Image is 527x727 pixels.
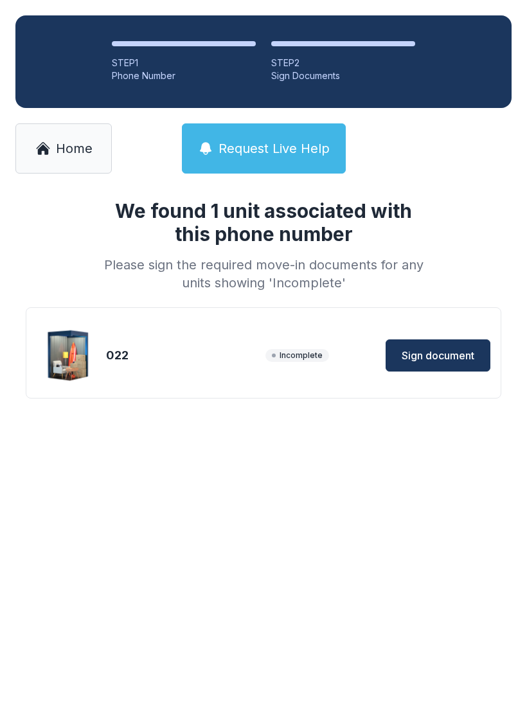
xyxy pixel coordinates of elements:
div: 022 [106,346,260,364]
span: Sign document [402,348,474,363]
div: STEP 1 [112,57,256,69]
div: Please sign the required move-in documents for any units showing 'Incomplete' [99,256,428,292]
span: Home [56,139,93,157]
div: Sign Documents [271,69,415,82]
div: STEP 2 [271,57,415,69]
span: Incomplete [265,349,329,362]
div: Phone Number [112,69,256,82]
h1: We found 1 unit associated with this phone number [99,199,428,246]
span: Request Live Help [219,139,330,157]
